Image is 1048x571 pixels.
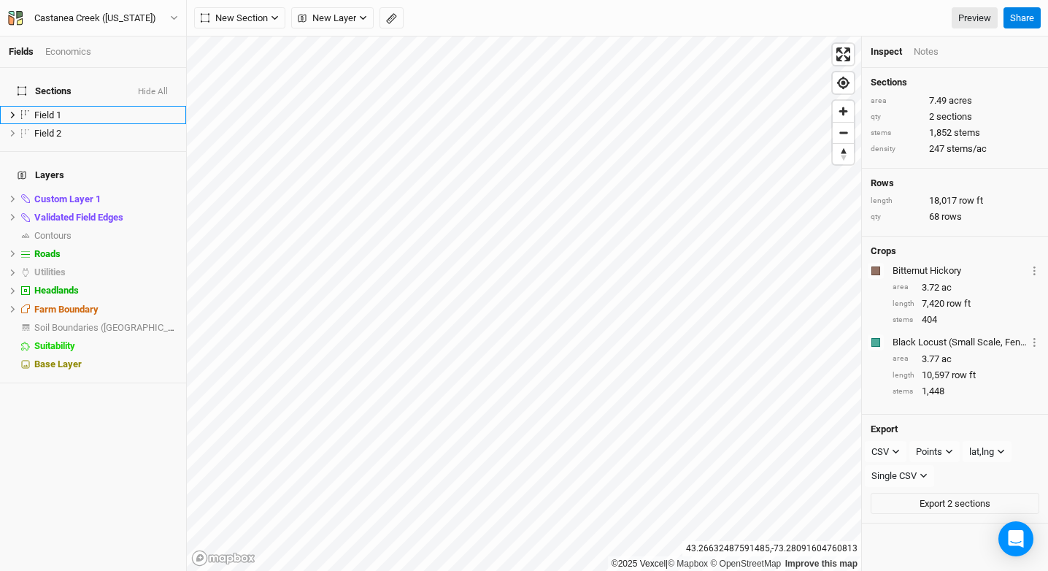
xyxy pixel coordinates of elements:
[871,469,917,483] div: Single CSV
[34,340,177,352] div: Suitability
[893,264,1027,277] div: Bitternut Hickory
[291,7,374,29] button: New Layer
[18,85,72,97] span: Sections
[893,353,1039,366] div: 3.77
[45,45,91,58] div: Economics
[9,161,177,190] h4: Layers
[34,128,61,139] span: Field 2
[947,297,971,310] span: row ft
[34,193,177,205] div: Custom Layer 1
[871,445,889,459] div: CSV
[871,142,1039,156] div: 247
[379,7,404,29] button: Shortcut: M
[34,193,101,204] span: Custom Layer 1
[871,126,1039,139] div: 1,852
[710,559,781,569] a: OpenStreetMap
[871,96,922,107] div: area
[34,304,177,315] div: Farm Boundary
[941,353,952,366] span: ac
[34,110,61,120] span: Field 1
[871,424,1039,435] h4: Export
[952,369,976,382] span: row ft
[865,441,906,463] button: CSV
[612,556,858,571] div: |
[893,385,1039,398] div: 1,448
[7,10,179,26] button: Castanea Creek ([US_STATE])
[34,285,177,296] div: Headlands
[34,304,99,315] span: Farm Boundary
[34,11,156,26] div: Castanea Creek (Washington)
[936,110,972,123] span: sections
[871,94,1039,107] div: 7.49
[947,142,987,156] span: stems/ac
[612,559,666,569] a: ©2025 Vexcel
[34,11,156,26] div: Castanea Creek ([US_STATE])
[871,144,922,155] div: density
[998,521,1033,556] div: Open Intercom Messenger
[893,315,914,326] div: stems
[954,126,980,139] span: stems
[9,46,34,57] a: Fields
[194,7,285,29] button: New Section
[871,77,1039,88] h4: Sections
[893,353,914,364] div: area
[871,212,922,223] div: qty
[833,44,854,65] button: Enter fullscreen
[871,177,1039,189] h4: Rows
[187,37,861,571] canvas: Map
[893,313,1039,326] div: 404
[34,248,61,259] span: Roads
[893,282,914,293] div: area
[833,143,854,164] button: Reset bearing to north
[34,285,79,296] span: Headlands
[871,112,922,123] div: qty
[34,359,82,369] span: Base Layer
[893,369,1039,382] div: 10,597
[137,87,169,97] button: Hide All
[34,322,177,334] div: Soil Boundaries (US)
[833,101,854,122] button: Zoom in
[34,212,177,223] div: Validated Field Edges
[668,559,708,569] a: Mapbox
[833,122,854,143] button: Zoom out
[785,559,858,569] a: Improve this map
[893,336,1027,349] div: Black Locust (Small Scale, Fenceposts Only)
[34,267,177,278] div: Utilities
[298,11,356,26] span: New Layer
[871,210,1039,223] div: 68
[949,94,972,107] span: acres
[1030,334,1039,350] button: Crop Usage
[871,194,1039,207] div: 18,017
[952,7,998,29] a: Preview
[1003,7,1041,29] button: Share
[959,194,983,207] span: row ft
[893,386,914,397] div: stems
[969,445,994,459] div: lat,lng
[191,550,255,567] a: Mapbox logo
[833,123,854,143] span: Zoom out
[34,230,72,241] span: Contours
[916,445,942,459] div: Points
[909,441,960,463] button: Points
[914,45,939,58] div: Notes
[941,281,952,294] span: ac
[201,11,268,26] span: New Section
[833,72,854,93] button: Find my location
[871,110,1039,123] div: 2
[34,230,177,242] div: Contours
[871,128,922,139] div: stems
[893,299,914,310] div: length
[865,465,934,487] button: Single CSV
[34,248,177,260] div: Roads
[871,245,896,257] h4: Crops
[893,281,1039,294] div: 3.72
[893,297,1039,310] div: 7,420
[34,267,66,277] span: Utilities
[833,144,854,164] span: Reset bearing to north
[34,128,177,139] div: Field 2
[34,322,196,333] span: Soil Boundaries ([GEOGRAPHIC_DATA])
[682,541,861,556] div: 43.26632487591485 , -73.28091604760813
[871,196,922,207] div: length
